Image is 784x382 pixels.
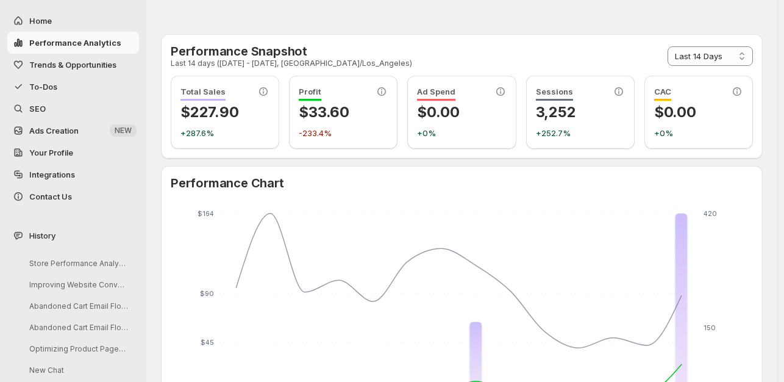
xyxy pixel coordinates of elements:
button: To-Dos [7,76,139,98]
p: $33.60 [299,103,388,122]
span: Profit [299,87,321,101]
span: Your Profile [29,148,73,157]
button: Store Performance Analysis and Recommendations [20,254,135,273]
span: History [29,229,55,242]
span: Ads Creation [29,126,79,135]
span: Trends & Opportunities [29,60,116,70]
button: Abandoned Cart Email Flow Strategy [20,297,135,315]
span: NEW [115,126,132,135]
tspan: 420 [704,209,717,218]
a: Your Profile [7,142,139,164]
p: -233.4% [299,127,388,139]
p: +252.7% [536,127,625,139]
span: Total Sales [180,87,226,101]
tspan: $45 [201,338,214,347]
h2: Performance Chart [171,176,753,190]
h2: Performance Snapshot [171,44,412,59]
button: Trends & Opportunities [7,54,139,76]
p: $0.00 [417,103,506,122]
button: Ads Creation [7,120,139,142]
a: SEO [7,98,139,120]
p: 3,252 [536,103,625,122]
tspan: $164 [198,209,214,218]
button: Optimizing Product Pages to Minimize Refunds [20,339,135,358]
a: Integrations [7,164,139,186]
span: Performance Analytics [29,38,121,48]
tspan: 150 [704,323,716,332]
button: New Chat [20,361,135,380]
p: +0% [417,127,506,139]
p: +0% [654,127,743,139]
span: Integrations [29,170,75,179]
button: Performance Analytics [7,32,139,54]
span: CAC [654,87,671,101]
p: Last 14 days ([DATE] - [DATE], [GEOGRAPHIC_DATA]/Los_Angeles) [171,59,412,68]
button: Improving Website Conversion from Increased Traffic [20,275,135,294]
p: $227.90 [180,103,269,122]
p: +287.6% [180,127,269,139]
button: Abandoned Cart Email Flow Strategy [20,318,135,337]
span: Contact Us [29,192,72,201]
span: SEO [29,104,46,114]
span: Home [29,16,52,26]
span: Sessions [536,87,573,101]
p: $0.00 [654,103,743,122]
span: Ad Spend [417,87,455,101]
tspan: $90 [200,289,214,298]
button: Contact Us [7,186,139,207]
span: To-Dos [29,82,57,92]
button: Home [7,10,139,32]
